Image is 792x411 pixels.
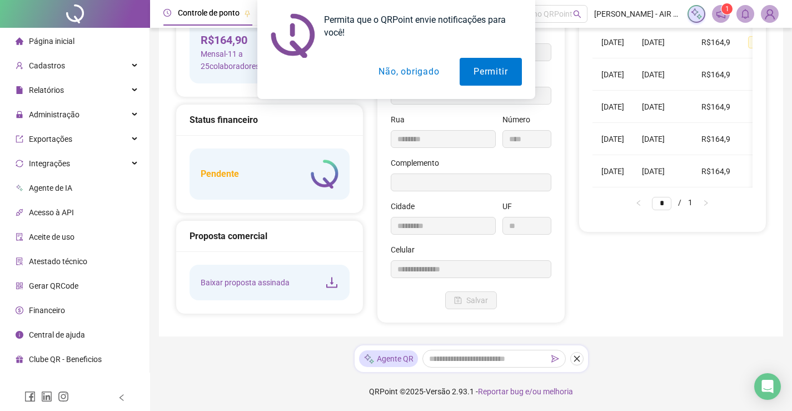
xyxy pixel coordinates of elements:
[633,155,693,187] td: [DATE]
[391,200,422,212] label: Cidade
[478,387,573,396] span: Reportar bug e/ou melhoria
[363,353,375,365] img: sparkle-icon.fc2bf0ac1784a2077858766a79e2daf3.svg
[16,111,23,118] span: lock
[190,113,350,127] div: Status financeiro
[16,258,23,265] span: solution
[16,160,23,167] span: sync
[445,291,497,309] button: Salvar
[29,110,79,119] span: Administração
[58,391,69,402] span: instagram
[693,91,739,123] td: R$164,9
[460,58,521,86] button: Permitir
[633,91,693,123] td: [DATE]
[551,355,559,363] span: send
[271,13,315,58] img: notification icon
[16,306,23,314] span: dollar
[754,373,781,400] div: Open Intercom Messenger
[190,229,350,243] div: Proposta comercial
[16,282,23,290] span: qrcode
[652,196,693,210] li: 1/1
[391,113,412,126] label: Rua
[150,372,792,411] footer: QRPoint © 2025 - 2.93.1 -
[693,123,739,155] td: R$164,9
[29,184,72,192] span: Agente de IA
[16,331,23,339] span: info-circle
[635,200,642,206] span: left
[325,276,338,289] span: download
[118,394,126,402] span: left
[592,91,633,123] td: [DATE]
[630,196,647,210] button: left
[41,391,52,402] span: linkedin
[693,155,739,187] td: R$164,9
[16,209,23,216] span: api
[29,306,65,315] span: Financeiro
[29,232,74,241] span: Aceite de uso
[24,391,36,402] span: facebook
[16,355,23,363] span: gift
[633,123,693,155] td: [DATE]
[311,160,338,189] img: logo-atual-colorida-simples.ef1a4d5a9bda94f4ab63.png
[502,200,519,212] label: UF
[703,200,709,206] span: right
[630,196,647,210] li: Página anterior
[201,167,239,181] h5: Pendente
[29,135,72,143] span: Exportações
[697,196,715,210] li: Próxima página
[16,233,23,241] span: audit
[573,355,581,363] span: close
[502,113,537,126] label: Número
[391,244,422,256] label: Celular
[29,257,87,266] span: Atestado técnico
[426,387,450,396] span: Versão
[29,281,78,290] span: Gerar QRCode
[29,159,70,168] span: Integrações
[29,330,85,339] span: Central de ajuda
[592,123,633,155] td: [DATE]
[359,350,418,367] div: Agente QR
[29,208,74,217] span: Acesso à API
[315,13,522,39] div: Permita que o QRPoint envie notificações para você!
[592,155,633,187] td: [DATE]
[678,198,681,207] span: /
[201,276,290,289] span: Baixar proposta assinada
[697,196,715,210] button: right
[391,157,446,169] label: Complemento
[29,355,102,364] span: Clube QR - Beneficios
[365,58,453,86] button: Não, obrigado
[16,135,23,143] span: export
